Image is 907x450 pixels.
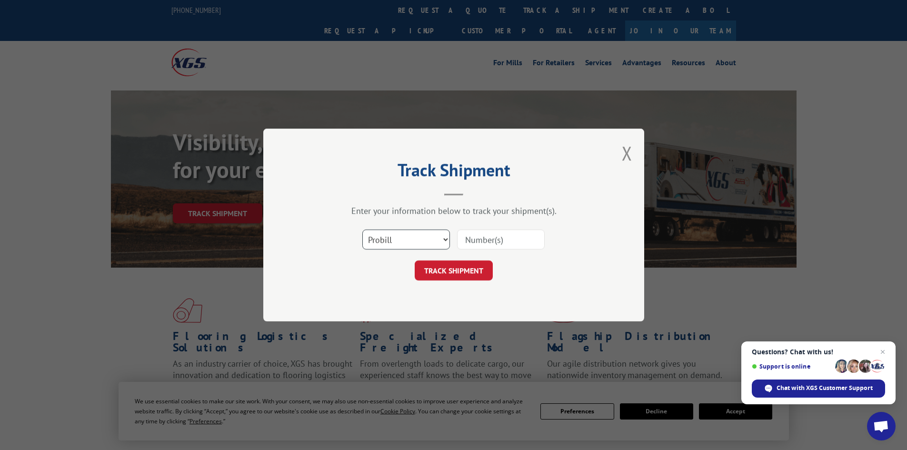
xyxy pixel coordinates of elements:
[311,205,597,216] div: Enter your information below to track your shipment(s).
[777,384,873,392] span: Chat with XGS Customer Support
[752,363,832,370] span: Support is online
[457,230,545,250] input: Number(s)
[415,260,493,280] button: TRACK SHIPMENT
[752,348,885,356] span: Questions? Chat with us!
[752,380,885,398] div: Chat with XGS Customer Support
[867,412,896,440] div: Open chat
[622,140,632,166] button: Close modal
[311,163,597,181] h2: Track Shipment
[877,346,888,358] span: Close chat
